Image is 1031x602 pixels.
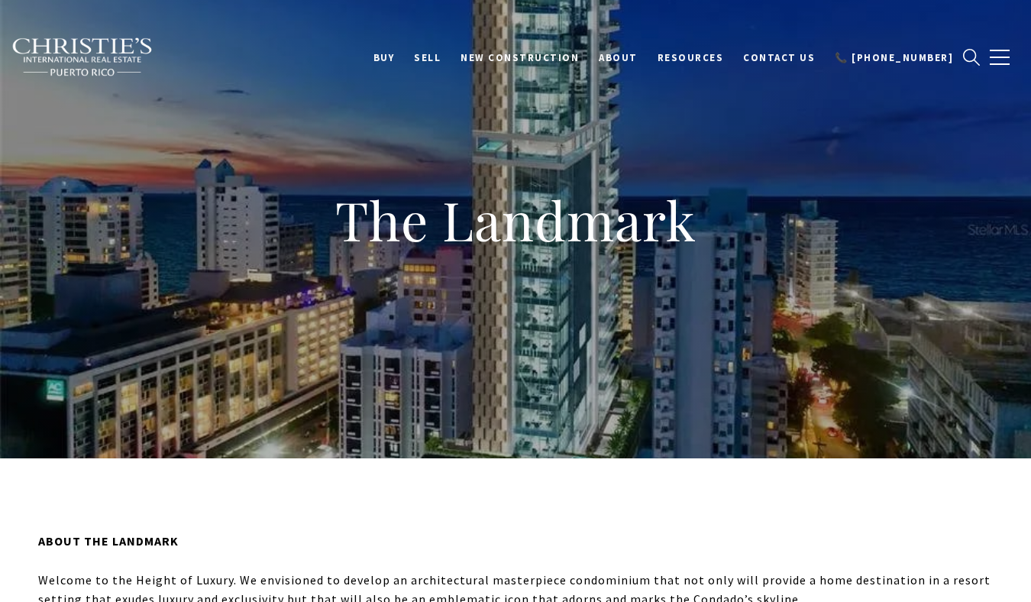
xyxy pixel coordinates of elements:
[451,42,589,71] a: New Construction
[461,50,579,63] span: New Construction
[210,186,821,254] h1: The Landmark
[11,37,154,77] img: Christie's International Real Estate black text logo
[825,42,963,71] a: 📞 [PHONE_NUMBER]
[38,533,179,549] strong: ABOUT THE LANDMARK
[589,42,648,71] a: About
[404,42,451,71] a: SELL
[743,50,815,63] span: Contact Us
[648,42,734,71] a: Resources
[835,50,953,63] span: 📞 [PHONE_NUMBER]
[364,42,405,71] a: BUY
